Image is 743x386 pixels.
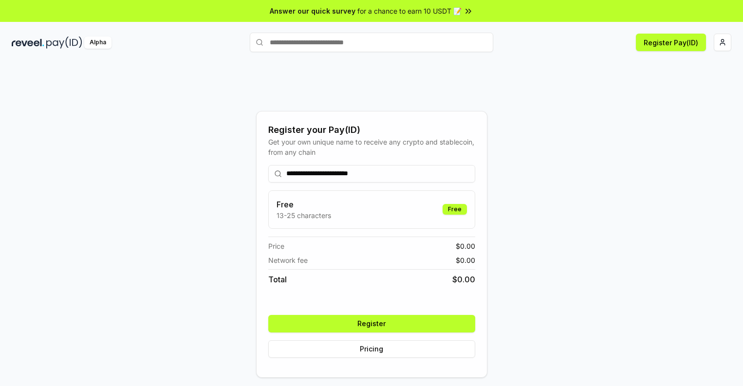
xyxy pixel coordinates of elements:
[268,137,475,157] div: Get your own unique name to receive any crypto and stablecoin, from any chain
[268,123,475,137] div: Register your Pay(ID)
[268,274,287,285] span: Total
[84,37,111,49] div: Alpha
[456,255,475,265] span: $ 0.00
[443,204,467,215] div: Free
[12,37,44,49] img: reveel_dark
[277,210,331,221] p: 13-25 characters
[268,255,308,265] span: Network fee
[357,6,462,16] span: for a chance to earn 10 USDT 📝
[636,34,706,51] button: Register Pay(ID)
[268,241,284,251] span: Price
[452,274,475,285] span: $ 0.00
[46,37,82,49] img: pay_id
[268,315,475,332] button: Register
[277,199,331,210] h3: Free
[270,6,355,16] span: Answer our quick survey
[268,340,475,358] button: Pricing
[456,241,475,251] span: $ 0.00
